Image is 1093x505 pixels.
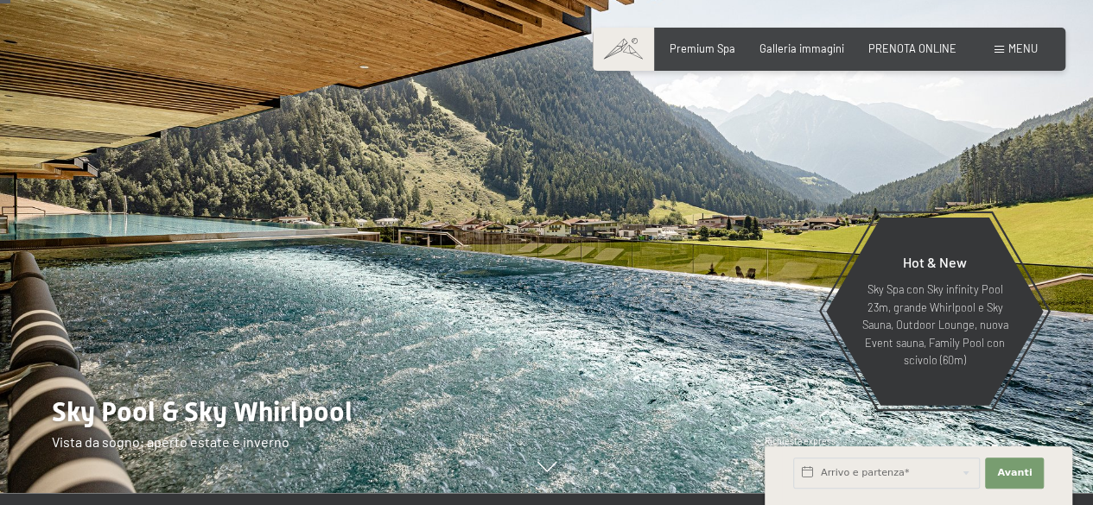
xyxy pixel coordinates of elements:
[670,41,735,55] a: Premium Spa
[1008,41,1038,55] span: Menu
[997,466,1032,480] span: Avanti
[759,41,844,55] a: Galleria immagini
[765,436,836,446] span: Richiesta express
[985,458,1044,489] button: Avanti
[903,254,967,270] span: Hot & New
[868,41,956,55] a: PRENOTA ONLINE
[825,217,1045,407] a: Hot & New Sky Spa con Sky infinity Pool 23m, grande Whirlpool e Sky Sauna, Outdoor Lounge, nuova ...
[860,281,1010,369] p: Sky Spa con Sky infinity Pool 23m, grande Whirlpool e Sky Sauna, Outdoor Lounge, nuova Event saun...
